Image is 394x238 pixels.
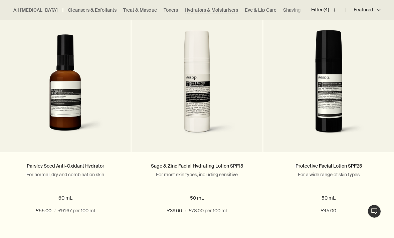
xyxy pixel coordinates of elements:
img: Parsley Seed Anti-Oxidant Hydrator with pump [10,34,121,142]
a: Toners [164,7,178,13]
a: All [MEDICAL_DATA] [13,7,58,13]
span: / [54,207,56,215]
img: Protective Facial Lotion SPF25 in black bottle [273,30,384,142]
p: For a wide range of skin types [273,172,384,178]
a: Shaving [283,7,301,13]
button: Filter (4) [311,2,345,18]
img: Sage & Zinc Facial Hydrating Lotion SPF15 in an alabaster bottle. [142,30,252,142]
span: / [185,207,186,215]
span: £78.00 per 100 ml [189,207,227,215]
p: For normal, dry and combination skin [10,172,121,178]
span: £39.00 [167,207,182,215]
p: For most skin types, including sensitive [142,172,252,178]
span: £55.00 [36,207,51,215]
a: Parsley Seed Anti-Oxidant Hydrator [27,163,104,169]
button: Live Assistance [368,205,381,218]
button: Featured [345,2,381,18]
a: Sage & Zinc Facial Hydrating Lotion SPF15 in an alabaster bottle. [132,22,262,152]
span: £91.67 per 100 ml [58,207,95,215]
a: Sage & Zinc Facial Hydrating Lotion SPF15 [151,163,243,169]
a: Protective Facial Lotion SPF25 in black bottle [263,22,394,152]
a: Eye & Lip Care [245,7,276,13]
a: Protective Facial Lotion SPF25 [295,163,362,169]
a: Cleansers & Exfoliants [68,7,117,13]
span: £45.00 [321,207,336,215]
a: Treat & Masque [123,7,157,13]
a: Hydrators & Moisturisers [185,7,238,13]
